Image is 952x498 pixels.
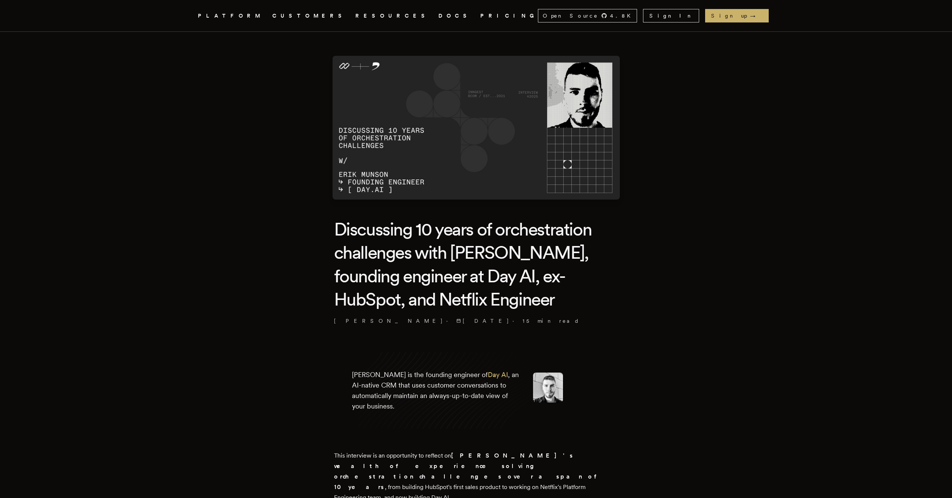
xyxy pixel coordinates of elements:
[610,12,635,19] span: 4.8 K
[543,12,598,19] span: Open Source
[333,56,620,200] img: Featured image for Discussing 10 years of orchestration challenges with Erik Munson, founding eng...
[352,370,521,412] p: [PERSON_NAME] is the founding engineer of , an AI-native CRM that uses customer conversations to ...
[334,218,618,311] h1: Discussing 10 years of orchestration challenges with [PERSON_NAME], founding engineer at Day AI, ...
[272,11,346,21] a: CUSTOMERS
[705,9,769,22] a: Sign up
[456,317,509,325] span: [DATE]
[750,12,763,19] span: →
[523,317,579,325] span: 15 min read
[355,11,429,21] button: RESOURCES
[334,317,443,325] a: [PERSON_NAME]
[533,373,563,403] img: Image of Erik Munson
[334,452,608,491] strong: [PERSON_NAME]'s wealth of experience solving orchestration challenges over a span of 10 years
[198,11,263,21] button: PLATFORM
[643,9,699,22] a: Sign In
[438,11,471,21] a: DOCS
[480,11,538,21] a: PRICING
[488,371,508,379] a: Day AI
[334,317,618,325] p: · ·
